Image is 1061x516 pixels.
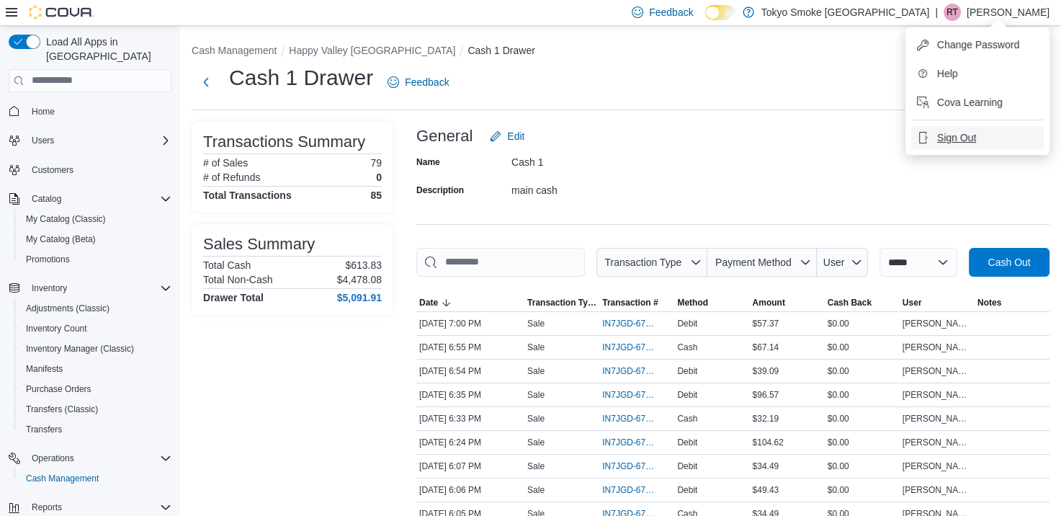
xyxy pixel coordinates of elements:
[3,189,177,209] button: Catalog
[20,381,97,398] a: Purchase Orders
[825,458,900,475] div: $0.00
[602,386,671,404] button: IN7JGD-6737692
[677,484,697,496] span: Debit
[602,318,657,329] span: IN7JGD-6737892
[677,318,697,329] span: Debit
[602,297,658,308] span: Transaction #
[3,101,177,122] button: Home
[26,190,67,208] button: Catalog
[203,172,260,183] h6: # of Refunds
[752,437,783,448] span: $104.62
[825,294,900,311] button: Cash Back
[752,389,779,401] span: $96.57
[416,434,524,451] div: [DATE] 6:24 PM
[20,360,171,378] span: Manifests
[14,359,177,379] button: Manifests
[761,4,930,21] p: Tokyo Smoke [GEOGRAPHIC_DATA]
[20,210,112,228] a: My Catalog (Classic)
[903,437,972,448] span: [PERSON_NAME]
[602,342,657,353] span: IN7JGD-6737840
[596,248,707,277] button: Transaction Type
[677,413,697,424] span: Cash
[527,365,545,377] p: Sale
[337,274,382,285] p: $4,478.08
[715,257,792,268] span: Payment Method
[14,339,177,359] button: Inventory Manager (Classic)
[26,161,171,179] span: Customers
[602,481,671,499] button: IN7JGD-6737470
[20,320,171,337] span: Inventory Count
[944,4,961,21] div: Raelynn Tucker
[825,410,900,427] div: $0.00
[26,499,68,516] button: Reports
[192,43,1049,61] nav: An example of EuiBreadcrumbs
[20,470,104,487] a: Cash Management
[20,231,102,248] a: My Catalog (Beta)
[14,379,177,399] button: Purchase Orders
[969,248,1049,277] button: Cash Out
[677,365,697,377] span: Debit
[825,434,900,451] div: $0.00
[26,450,80,467] button: Operations
[946,4,958,21] span: RT
[602,339,671,356] button: IN7JGD-6737840
[20,421,68,438] a: Transfers
[602,410,671,427] button: IN7JGD-6737678
[14,298,177,319] button: Adjustments (Classic)
[752,461,779,472] span: $34.49
[14,468,177,489] button: Cash Management
[825,481,900,499] div: $0.00
[484,122,530,151] button: Edit
[26,343,134,355] span: Inventory Manager (Classic)
[14,209,177,229] button: My Catalog (Classic)
[903,297,922,308] span: User
[911,33,1044,56] button: Change Password
[337,292,382,303] h4: $5,091.91
[527,461,545,472] p: Sale
[649,5,693,19] span: Feedback
[602,484,657,496] span: IN7JGD-6737470
[527,342,545,353] p: Sale
[26,323,87,334] span: Inventory Count
[817,248,868,277] button: User
[26,303,109,314] span: Adjustments (Classic)
[602,434,671,451] button: IN7JGD-6737612
[752,413,779,424] span: $32.19
[20,300,115,317] a: Adjustments (Classic)
[527,297,596,308] span: Transaction Type
[677,342,697,353] span: Cash
[26,103,61,120] a: Home
[26,450,171,467] span: Operations
[527,437,545,448] p: Sale
[602,458,671,475] button: IN7JGD-6737492
[20,401,171,418] span: Transfers (Classic)
[825,386,900,404] div: $0.00
[20,231,171,248] span: My Catalog (Beta)
[416,410,524,427] div: [DATE] 6:33 PM
[749,294,824,311] button: Amount
[203,133,365,151] h3: Transactions Summary
[900,294,975,311] button: User
[26,233,96,245] span: My Catalog (Beta)
[26,132,60,149] button: Users
[602,461,657,472] span: IN7JGD-6737492
[20,401,104,418] a: Transfers (Classic)
[40,35,171,63] span: Load All Apps in [GEOGRAPHIC_DATA]
[903,484,972,496] span: [PERSON_NAME]
[527,389,545,401] p: Sale
[14,319,177,339] button: Inventory Count
[416,339,524,356] div: [DATE] 6:55 PM
[32,135,54,146] span: Users
[828,297,872,308] span: Cash Back
[405,75,449,89] span: Feedback
[14,399,177,419] button: Transfers (Classic)
[26,473,99,484] span: Cash Management
[416,386,524,404] div: [DATE] 6:35 PM
[32,283,67,294] span: Inventory
[32,106,55,117] span: Home
[26,404,98,415] span: Transfers (Classic)
[14,419,177,440] button: Transfers
[511,179,704,196] div: main cash
[32,453,74,464] span: Operations
[3,159,177,180] button: Customers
